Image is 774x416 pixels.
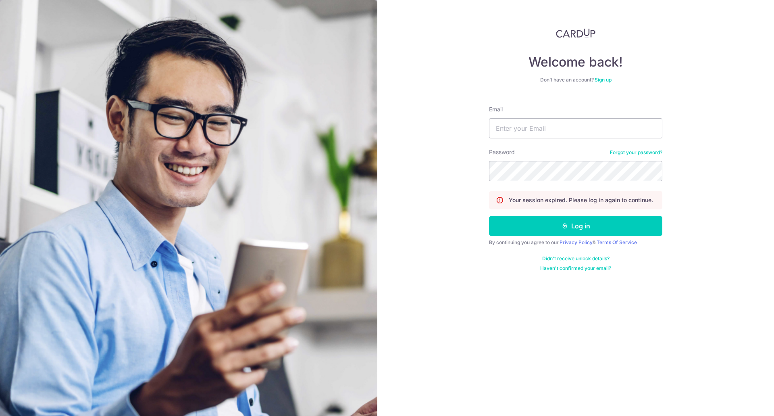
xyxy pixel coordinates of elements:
[489,239,662,246] div: By continuing you agree to our &
[542,255,610,262] a: Didn't receive unlock details?
[610,149,662,156] a: Forgot your password?
[489,216,662,236] button: Log in
[489,54,662,70] h4: Welcome back!
[489,148,515,156] label: Password
[540,265,611,272] a: Haven't confirmed your email?
[489,77,662,83] div: Don’t have an account?
[556,28,595,38] img: CardUp Logo
[509,196,653,204] p: Your session expired. Please log in again to continue.
[489,118,662,138] input: Enter your Email
[489,105,503,113] label: Email
[597,239,637,245] a: Terms Of Service
[560,239,593,245] a: Privacy Policy
[595,77,612,83] a: Sign up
